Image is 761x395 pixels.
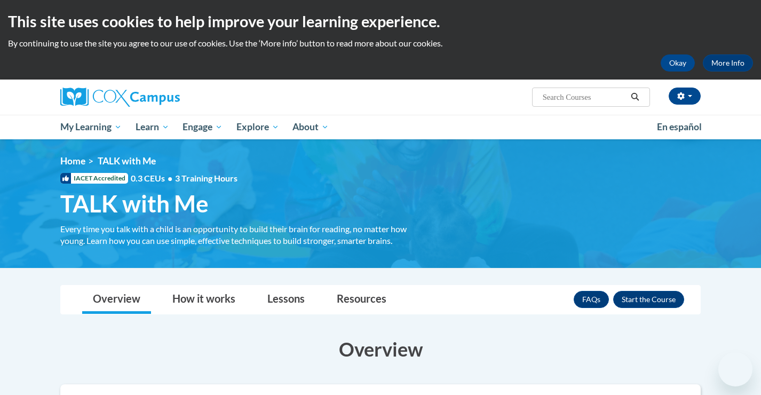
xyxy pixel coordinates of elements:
span: About [292,121,329,133]
a: About [286,115,336,139]
span: En español [657,121,702,132]
input: Search Courses [542,91,627,104]
a: More Info [703,54,753,72]
a: Home [60,155,85,167]
span: • [168,173,172,183]
span: Learn [136,121,169,133]
button: Search [627,91,643,104]
a: How it works [162,286,246,314]
span: TALK with Me [60,189,209,218]
h2: This site uses cookies to help improve your learning experience. [8,11,753,32]
a: Learn [129,115,176,139]
button: Okay [661,54,695,72]
button: Account Settings [669,88,701,105]
a: FAQs [574,291,609,308]
a: Engage [176,115,229,139]
a: Explore [229,115,286,139]
div: Every time you talk with a child is an opportunity to build their brain for reading, no matter ho... [60,223,429,247]
span: 0.3 CEUs [131,172,237,184]
div: Main menu [44,115,717,139]
span: Engage [183,121,223,133]
button: Enroll [613,291,684,308]
h3: Overview [60,336,701,362]
a: Overview [82,286,151,314]
span: Explore [236,121,279,133]
span: IACET Accredited [60,173,128,184]
a: Lessons [257,286,315,314]
a: En español [650,116,709,138]
p: By continuing to use the site you agree to our use of cookies. Use the ‘More info’ button to read... [8,37,753,49]
a: Cox Campus [60,88,263,107]
img: Cox Campus [60,88,180,107]
span: 3 Training Hours [175,173,237,183]
span: TALK with Me [98,155,156,167]
iframe: Button to launch messaging window [718,352,752,386]
a: Resources [326,286,397,314]
a: My Learning [53,115,129,139]
span: My Learning [60,121,122,133]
